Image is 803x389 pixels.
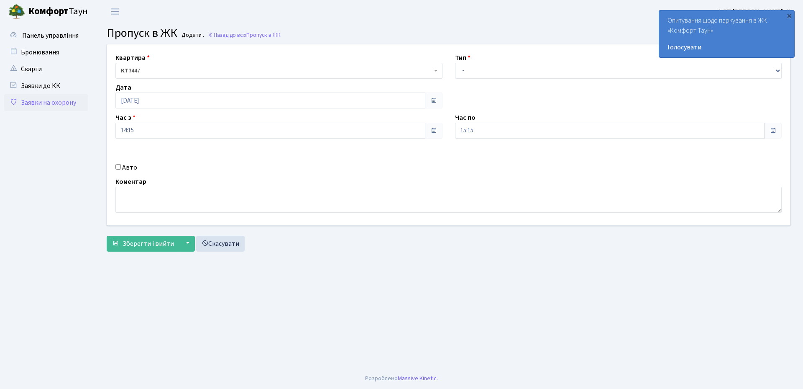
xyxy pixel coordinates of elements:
div: Розроблено . [365,374,438,383]
label: Час з [115,113,136,123]
img: logo.png [8,3,25,20]
b: КТ7 [121,67,131,75]
label: Час по [455,113,476,123]
a: Заявки до КК [4,77,88,94]
a: Massive Kinetic [398,374,437,383]
a: ФОП [PERSON_NAME]. Н. [717,7,793,17]
a: Скасувати [196,236,245,252]
a: Назад до всіхПропуск в ЖК [208,31,281,39]
div: Опитування щодо паркування в ЖК «Комфорт Таун» [659,10,794,57]
span: Пропуск в ЖК [246,31,281,39]
b: ФОП [PERSON_NAME]. Н. [717,7,793,16]
label: Авто [122,162,137,173]
a: Голосувати [667,42,786,52]
div: × [785,11,793,20]
span: Таун [28,5,88,19]
small: Додати . [180,32,204,39]
b: Комфорт [28,5,69,18]
button: Переключити навігацію [105,5,125,18]
a: Панель управління [4,27,88,44]
span: <b>КТ7</b>&nbsp;&nbsp;&nbsp;447 [121,67,432,75]
span: Пропуск в ЖК [107,25,177,41]
label: Дата [115,82,131,93]
span: Панель управління [22,31,79,40]
label: Коментар [115,177,146,187]
a: Бронювання [4,44,88,61]
a: Скарги [4,61,88,77]
span: <b>КТ7</b>&nbsp;&nbsp;&nbsp;447 [115,63,442,79]
span: Зберегти і вийти [123,239,174,248]
label: Квартира [115,53,150,63]
label: Тип [455,53,471,63]
a: Заявки на охорону [4,94,88,111]
button: Зберегти і вийти [107,236,179,252]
